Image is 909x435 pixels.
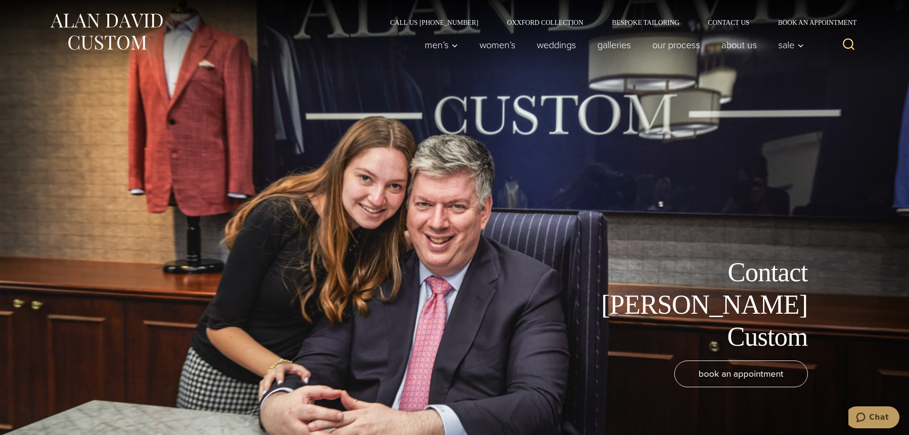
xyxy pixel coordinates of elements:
a: Call Us [PHONE_NUMBER] [376,19,493,26]
a: About Us [710,35,767,54]
a: Galleries [586,35,641,54]
a: book an appointment [674,361,808,387]
button: Men’s sub menu toggle [414,35,469,54]
h1: Contact [PERSON_NAME] Custom [593,256,808,353]
a: weddings [526,35,586,54]
a: Book an Appointment [763,19,860,26]
a: Women’s [469,35,526,54]
iframe: Opens a widget where you can chat to one of our agents [848,406,899,430]
span: book an appointment [699,367,784,381]
a: Contact Us [694,19,764,26]
nav: Primary Navigation [414,35,809,54]
button: Child menu of Sale [767,35,809,54]
a: Oxxford Collection [492,19,597,26]
nav: Secondary Navigation [376,19,860,26]
img: Alan David Custom [49,11,164,53]
button: View Search Form [837,33,860,56]
a: Our Process [641,35,710,54]
a: Bespoke Tailoring [597,19,693,26]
